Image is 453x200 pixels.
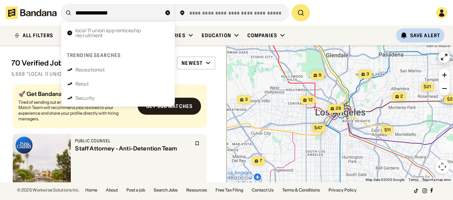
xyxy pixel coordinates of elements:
[6,6,57,19] img: Bandana logotype
[260,158,262,164] span: 7
[245,97,248,103] span: 3
[435,160,449,174] button: Map camera controls
[75,138,190,144] div: Public Counsel
[154,188,178,192] a: Search Jobs
[182,60,203,66] div: Newest
[126,188,145,192] a: Post a job
[424,84,431,89] span: $21
[216,188,243,192] a: Free Tax Filing
[75,28,169,38] div: local 11 union apprenticeship recruitment
[314,125,322,130] span: $47
[384,127,391,132] span: $11
[228,173,252,182] img: Google
[106,188,118,192] a: About
[366,178,404,182] span: Map data ©2025 Google
[75,145,190,152] div: Staff Attorney - Anti-Detention Team
[410,32,440,39] div: Save Alert
[75,67,105,72] div: Receptionist
[11,81,215,183] div: grid
[17,188,80,192] div: © 2025 Workwise Solutions Inc.
[186,188,207,192] a: Resources
[228,173,252,182] a: Open this area in Google Maps (opens a new window)
[16,137,33,154] img: Public Counsel logo
[423,178,451,182] a: Report a map error
[408,178,418,182] a: Terms (opens in new tab)
[319,72,321,78] span: 9
[282,188,320,192] a: Terms & Conditions
[308,97,313,103] span: 12
[18,99,132,121] div: Tired of sending out endless job applications? Bandana Match Team will recommend jobs tailored to...
[67,52,121,58] div: Trending searches
[336,105,341,112] span: 28
[328,188,357,192] a: Privacy Policy
[23,33,53,38] div: ALL FILTERS
[85,188,97,192] a: Home
[400,93,403,99] span: 2
[75,81,88,86] div: Retail
[366,71,369,77] span: 3
[75,96,95,101] div: Security
[11,71,215,77] div: 5,668 "local 11 uniont" jobs on [DOMAIN_NAME]
[247,32,277,39] div: Companies
[252,188,274,192] a: Contact Us
[11,59,125,67] div: 70 Verified Jobs
[202,32,231,39] div: Education
[18,91,132,97] div: 🚀 Get Bandana Matched (100% Free)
